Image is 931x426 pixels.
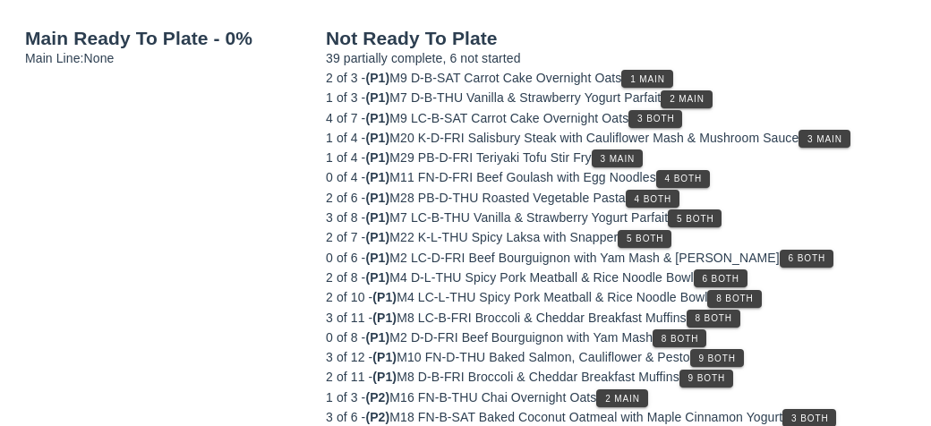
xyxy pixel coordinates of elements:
[365,170,389,184] span: (P1)
[326,367,906,387] div: M8 D-B-FRI Broccoli & Cheddar Breakfast Muffins
[326,108,906,128] div: M9 LC-B-SAT Carrot Cake Overnight Oats
[25,29,304,48] h2: Main Ready To Plate - 0%
[688,373,725,383] span: 9 Both
[84,51,115,65] span: None
[326,410,365,424] span: 3 of 6 -
[365,191,389,205] span: (P1)
[661,90,712,108] button: 2 Main
[697,354,735,363] span: 9 Both
[326,88,906,107] div: M7 D-B-THU Vanilla & Strawberry Yogurt Parfait
[372,290,397,304] span: (P1)
[326,330,365,345] span: 0 of 8 -
[365,131,389,145] span: (P1)
[326,311,372,325] span: 3 of 11 -
[604,394,640,404] span: 2 Main
[596,389,647,407] button: 2 Main
[661,334,698,344] span: 8 Both
[326,328,906,347] div: M2 D-D-FRI Beef Bourguignon with Yam Mash
[788,253,825,263] span: 6 Both
[326,350,372,364] span: 3 of 12 -
[326,29,906,48] h2: Not Ready To Plate
[687,310,740,328] button: 8 Both
[326,308,906,328] div: M8 LC-B-FRI Broccoli & Cheddar Breakfast Muffins
[618,230,671,248] button: 5 Both
[326,208,906,227] div: M7 LC-B-THU Vanilla & Strawberry Yogurt Parfait
[653,329,706,347] button: 8 Both
[592,149,643,167] button: 3 Main
[626,190,679,208] button: 4 Both
[326,388,906,407] div: M16 FN-B-THU Chai Overnight Oats
[326,287,906,307] div: M4 LC-L-THU Spicy Pork Meatball & Rice Noodle Bowl
[600,154,636,164] span: 3 Main
[365,210,389,225] span: (P1)
[694,269,747,287] button: 6 Both
[664,174,702,183] span: 4 Both
[326,148,906,167] div: M29 PB-D-FRI Teriyaki Tofu Stir Fry
[365,330,389,345] span: (P1)
[326,251,365,265] span: 0 of 6 -
[365,251,389,265] span: (P1)
[326,227,906,247] div: M22 K-L-THU Spicy Laksa with Snapper
[326,131,365,145] span: 1 of 4 -
[372,311,397,325] span: (P1)
[634,194,671,204] span: 4 Both
[621,70,672,88] button: 1 Main
[679,370,733,388] button: 9 Both
[807,134,842,144] span: 3 Main
[326,210,365,225] span: 3 of 8 -
[326,191,365,205] span: 2 of 6 -
[326,68,906,88] div: M9 D-B-SAT Carrot Cake Overnight Oats
[365,390,389,405] span: (P2)
[799,130,850,148] button: 3 Main
[656,170,710,188] button: 4 Both
[365,410,389,424] span: (P2)
[365,111,389,125] span: (P1)
[326,111,365,125] span: 4 of 7 -
[326,270,365,285] span: 2 of 8 -
[668,209,722,227] button: 5 Both
[326,71,365,85] span: 2 of 3 -
[326,370,372,384] span: 2 of 11 -
[326,128,906,148] div: M20 K-D-FRI Salisbury Steak with Cauliflower Mash & Mushroom Sauce
[365,71,389,85] span: (P1)
[780,250,833,268] button: 6 Both
[326,290,372,304] span: 2 of 10 -
[326,230,365,244] span: 2 of 7 -
[326,170,365,184] span: 0 of 4 -
[365,90,389,105] span: (P1)
[690,349,744,367] button: 9 Both
[326,90,365,105] span: 1 of 3 -
[365,270,389,285] span: (P1)
[372,370,397,384] span: (P1)
[326,188,906,208] div: M28 PB-D-THU Roasted Vegetable Pasta
[702,274,739,284] span: 6 Both
[669,94,705,104] span: 2 Main
[695,313,732,323] span: 8 Both
[326,150,365,165] span: 1 of 4 -
[707,290,761,308] button: 8 Both
[365,230,389,244] span: (P1)
[326,268,906,287] div: M4 D-L-THU Spicy Pork Meatball & Rice Noodle Bowl
[626,234,663,243] span: 5 Both
[326,167,906,187] div: M11 FN-D-FRI Beef Goulash with Egg Noodles
[715,294,753,303] span: 8 Both
[326,248,906,268] div: M2 LC-D-FRI Beef Bourguignon with Yam Mash & [PERSON_NAME]
[372,350,397,364] span: (P1)
[628,110,682,128] button: 3 Both
[326,347,906,367] div: M10 FN-D-THU Baked Salmon, Cauliflower & Pesto
[629,74,665,84] span: 1 Main
[676,214,713,224] span: 5 Both
[790,413,828,423] span: 3 Both
[326,390,365,405] span: 1 of 3 -
[365,150,389,165] span: (P1)
[636,114,674,124] span: 3 Both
